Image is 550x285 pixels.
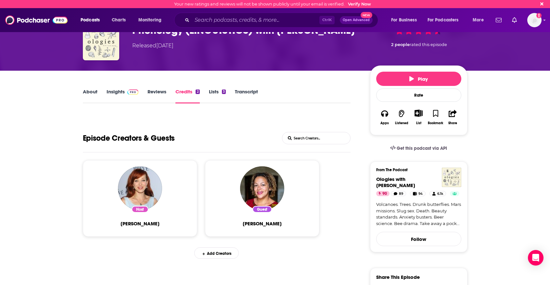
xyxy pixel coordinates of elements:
a: 94 [410,191,426,196]
a: Reviews [147,89,166,103]
a: Credits2 [175,89,199,103]
img: User Profile [527,13,542,27]
button: Bookmark [427,105,444,129]
a: Get this podcast via API [385,140,453,156]
button: open menu [468,15,492,25]
button: Listened [393,105,410,129]
span: [PERSON_NAME] [243,220,282,227]
button: Follow [376,232,461,246]
button: Show profile menu [527,13,542,27]
span: For Podcasters [428,16,459,25]
span: Open Advanced [343,18,370,22]
button: open menu [387,15,425,25]
h3: From The Podcast [376,168,456,172]
div: Bookmark [428,121,443,125]
span: For Business [391,16,417,25]
span: Logged in as workman-publicity [527,13,542,27]
button: Show More Button [412,110,425,117]
div: Host [132,206,148,213]
img: Phonology (LINGUISTICS) with Nicole Holliday [83,24,119,60]
img: Podchaser - Follow, Share and Rate Podcasts [5,14,68,26]
div: Open Intercom Messenger [528,250,544,266]
img: Nicole Holliday [240,166,284,210]
h1: Hosts and Guests of Phonology (LINGUISTICS) with Nicole Holliday [83,132,175,144]
div: 2 [196,89,199,94]
h3: Share This Episode [376,274,420,280]
span: More [473,16,484,25]
span: 2 people [391,42,410,47]
a: Show notifications dropdown [493,15,504,26]
button: Play [376,72,461,86]
span: 94 [418,191,423,197]
span: Ctrl K [319,16,335,24]
a: Nicole Holliday [243,220,282,227]
div: List [416,121,421,125]
div: Add Creators [194,247,239,259]
svg: Email not verified [536,13,542,18]
span: Monitoring [138,16,161,25]
button: open menu [134,15,170,25]
a: About [83,89,97,103]
div: 3 [222,89,226,94]
span: Ologies with [PERSON_NAME] [376,176,415,188]
img: Ologies with Alie Ward [442,168,461,187]
div: Released [DATE] [132,42,173,50]
span: 6.1k [437,191,443,197]
span: Charts [112,16,126,25]
a: Charts [108,15,130,25]
div: Search podcasts, credits, & more... [180,13,384,28]
a: Volcanoes. Trees. Drunk butterflies. Mars missions. Slug sex. Death. Beauty standards. Anxiety bu... [376,201,461,227]
span: Get this podcast via API [397,146,447,151]
input: Search podcasts, credits, & more... [192,15,319,25]
img: Podchaser Pro [127,89,139,95]
a: InsightsPodchaser Pro [107,89,139,103]
button: open menu [423,15,468,25]
a: Transcript [235,89,258,103]
button: Apps [376,105,393,129]
span: Play [409,76,428,82]
a: 89 [391,191,406,196]
a: Alie Ward [121,220,160,227]
a: Verify Now [348,2,371,6]
button: Open AdvancedNew [340,16,373,24]
a: Lists3 [209,89,226,103]
div: Guest [252,206,272,213]
div: Apps [380,121,389,125]
span: 90 [382,191,387,197]
button: Share [444,105,461,129]
a: 6.1k [429,191,446,196]
a: 90 [376,191,390,196]
a: Ologies with Alie Ward [376,176,415,188]
div: Listened [395,121,408,125]
span: [PERSON_NAME] [121,220,160,227]
img: Alie Ward [118,166,162,210]
span: rated this episode [410,42,447,47]
div: Your new ratings and reviews will not be shown publicly until your email is verified. [174,2,371,6]
div: Share [448,121,457,125]
span: New [361,12,372,18]
span: Podcasts [81,16,100,25]
button: open menu [76,15,108,25]
div: Rate [376,89,461,102]
a: Show notifications dropdown [509,15,519,26]
div: Show More ButtonList [410,105,427,129]
span: 89 [399,191,403,197]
